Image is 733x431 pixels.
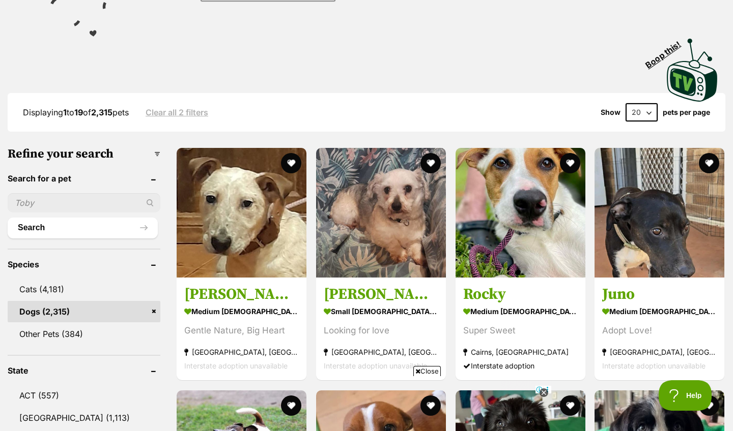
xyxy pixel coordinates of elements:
label: pets per page [663,108,710,116]
span: Boop this! [644,33,691,70]
a: Other Pets (384) [8,323,160,345]
header: Species [8,260,160,269]
a: Juno medium [DEMOGRAPHIC_DATA] Dog Adopt Love! [GEOGRAPHIC_DATA], [GEOGRAPHIC_DATA] Interstate ad... [595,278,724,381]
a: ACT (557) [8,385,160,406]
span: Interstate adoption unavailable [184,362,288,371]
h3: Rocky [463,285,578,304]
button: favourite [420,153,441,173]
div: Adopt Love! [602,324,717,338]
strong: medium [DEMOGRAPHIC_DATA] Dog [602,304,717,319]
span: Interstate adoption unavailable [602,362,706,371]
strong: [GEOGRAPHIC_DATA], [GEOGRAPHIC_DATA] [184,346,299,359]
button: favourite [699,395,719,416]
div: Super Sweet [463,324,578,338]
div: Gentle Nature, Big Heart [184,324,299,338]
span: Interstate adoption unavailable [324,362,427,371]
img: Johnny - Australian Cattle Dog [177,148,306,278]
header: Search for a pet [8,174,160,183]
img: PetRescue TV logo [667,39,718,102]
header: State [8,366,160,375]
a: [PERSON_NAME] medium [DEMOGRAPHIC_DATA] Dog Gentle Nature, Big Heart [GEOGRAPHIC_DATA], [GEOGRAPH... [177,278,306,381]
input: Toby [8,193,160,212]
a: Dogs (2,315) [8,301,160,322]
a: Rocky medium [DEMOGRAPHIC_DATA] Dog Super Sweet Cairns, [GEOGRAPHIC_DATA] Interstate adoption [456,278,585,381]
button: favourite [699,153,719,173]
a: Clear all 2 filters [146,108,208,117]
img: Juno - Mixed breed Dog [595,148,724,278]
div: Looking for love [324,324,438,338]
a: [GEOGRAPHIC_DATA] (1,113) [8,407,160,428]
h3: [PERSON_NAME] [184,285,299,304]
button: favourite [559,395,580,416]
h3: Refine your search [8,147,160,161]
a: Cats (4,181) [8,279,160,300]
img: Homer - Shih Tzu Dog [316,148,446,278]
strong: medium [DEMOGRAPHIC_DATA] Dog [463,304,578,319]
strong: Cairns, [GEOGRAPHIC_DATA] [463,346,578,359]
strong: 19 [74,107,83,117]
span: Close [413,366,441,376]
iframe: Help Scout Beacon - Open [659,380,713,411]
strong: [GEOGRAPHIC_DATA], [GEOGRAPHIC_DATA] [324,346,438,359]
button: favourite [559,153,580,173]
strong: 2,315 [91,107,112,117]
div: Interstate adoption [463,359,578,373]
strong: 1 [63,107,67,117]
img: Rocky - Bull Arab Dog [456,148,585,278]
a: Boop this! [667,29,718,104]
button: favourite [281,153,301,173]
span: Show [601,108,621,116]
button: Search [8,218,158,238]
h3: Juno [602,285,717,304]
a: [PERSON_NAME] small [DEMOGRAPHIC_DATA] Dog Looking for love [GEOGRAPHIC_DATA], [GEOGRAPHIC_DATA] ... [316,278,446,381]
h3: [PERSON_NAME] [324,285,438,304]
iframe: Advertisement [181,380,552,426]
strong: [GEOGRAPHIC_DATA], [GEOGRAPHIC_DATA] [602,346,717,359]
strong: small [DEMOGRAPHIC_DATA] Dog [324,304,438,319]
span: Displaying to of pets [23,107,129,117]
strong: medium [DEMOGRAPHIC_DATA] Dog [184,304,299,319]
